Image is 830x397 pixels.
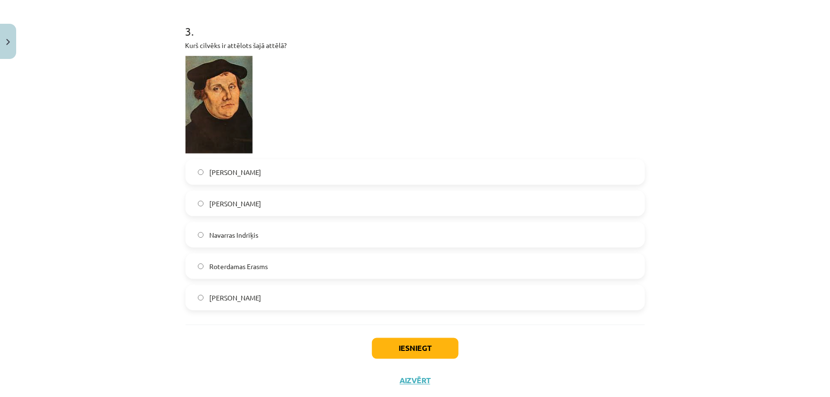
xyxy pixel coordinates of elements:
input: [PERSON_NAME] [198,201,204,207]
h1: 3 . [186,8,645,38]
input: Roterdamas Erasms [198,263,204,270]
input: [PERSON_NAME] [198,295,204,301]
span: Roterdamas Erasms [209,261,268,271]
span: [PERSON_NAME] [209,293,261,303]
span: Navarras Indriķis [209,230,258,240]
button: Aizvērt [397,376,433,386]
input: [PERSON_NAME] [198,169,204,175]
p: Kurš cilvēks ir attēlots šajā attēlā? [186,40,645,50]
button: Iesniegt [372,338,459,359]
img: icon-close-lesson-0947bae3869378f0d4975bcd49f059093ad1ed9edebbc8119c70593378902aed.svg [6,39,10,45]
span: [PERSON_NAME] [209,167,261,177]
span: [PERSON_NAME] [209,199,261,209]
input: Navarras Indriķis [198,232,204,238]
